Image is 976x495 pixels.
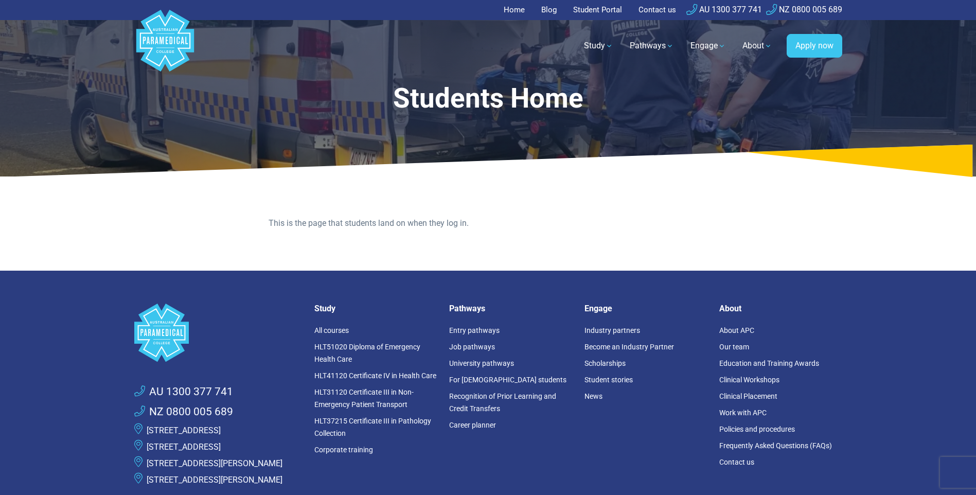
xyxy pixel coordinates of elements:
a: News [584,392,602,400]
a: NZ 0800 005 689 [766,5,842,14]
a: HLT51020 Diploma of Emergency Health Care [314,343,420,363]
a: All courses [314,326,349,334]
a: Space [134,304,302,362]
a: For [DEMOGRAPHIC_DATA] students [449,376,566,384]
a: Job pathways [449,343,495,351]
h5: About [719,304,842,313]
h5: Pathways [449,304,572,313]
a: Scholarships [584,359,626,367]
a: Clinical Placement [719,392,777,400]
a: HLT37215 Certificate III in Pathology Collection [314,417,431,437]
a: Study [578,31,619,60]
a: Clinical Workshops [719,376,779,384]
a: Engage [684,31,732,60]
a: Entry pathways [449,326,500,334]
a: Become an Industry Partner [584,343,674,351]
a: HLT41120 Certificate IV in Health Care [314,372,436,380]
a: [STREET_ADDRESS][PERSON_NAME] [147,458,282,468]
h5: Engage [584,304,707,313]
a: [STREET_ADDRESS][PERSON_NAME] [147,475,282,485]
p: This is the page that students land on when they log in. [269,217,707,229]
a: AU 1300 377 741 [134,384,233,400]
a: AU 1300 377 741 [686,5,762,14]
a: [STREET_ADDRESS] [147,442,221,452]
a: Corporate training [314,446,373,454]
a: Education and Training Awards [719,359,819,367]
a: About [736,31,778,60]
a: [STREET_ADDRESS] [147,426,221,435]
a: HLT31120 Certificate III in Non-Emergency Patient Transport [314,388,414,409]
a: Career planner [449,421,496,429]
a: NZ 0800 005 689 [134,404,233,420]
a: Australian Paramedical College [134,20,196,72]
a: Frequently Asked Questions (FAQs) [719,441,832,450]
a: About APC [719,326,754,334]
a: Work with APC [719,409,767,417]
a: Pathways [624,31,680,60]
h5: Study [314,304,437,313]
a: Industry partners [584,326,640,334]
a: University pathways [449,359,514,367]
a: Contact us [719,458,754,466]
a: Student stories [584,376,633,384]
a: Our team [719,343,749,351]
a: Recognition of Prior Learning and Credit Transfers [449,392,556,413]
a: Policies and procedures [719,425,795,433]
h1: Students Home [223,82,754,115]
a: Apply now [787,34,842,58]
